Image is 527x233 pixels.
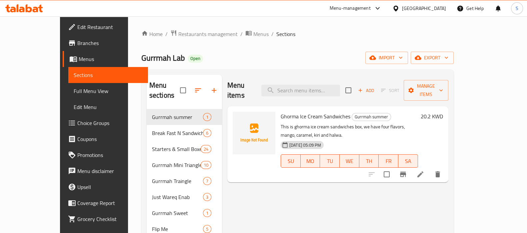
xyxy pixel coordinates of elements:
a: Promotions [63,147,148,163]
span: 24 [201,146,211,152]
button: Add section [206,82,222,98]
span: Gurrmah Mini Triangle Box [152,161,201,169]
button: delete [430,166,446,182]
span: 6 [203,130,211,136]
li: / [165,30,168,38]
span: Restaurants management [178,30,238,38]
span: Flip Me [152,225,203,233]
span: Grocery Checklist [77,215,143,223]
div: Open [188,55,203,63]
h2: Menu sections [149,80,180,100]
a: Menus [63,51,148,67]
span: 5 [203,226,211,232]
span: TH [362,156,376,166]
span: Gurrmah Traingle [152,177,203,185]
a: Coupons [63,131,148,147]
span: Gurrmah summer [352,113,391,121]
span: SA [401,156,415,166]
span: WE [342,156,357,166]
span: [DATE] 05:09 PM [287,142,324,148]
div: Gurrmah Traingle7 [147,173,222,189]
a: Edit menu item [416,170,424,178]
span: Gurrmah Sweet [152,209,203,217]
span: 7 [203,178,211,184]
button: FR [379,154,398,168]
a: Choice Groups [63,115,148,131]
div: items [203,209,211,217]
span: Menus [253,30,269,38]
div: items [203,129,211,137]
span: 1 [203,210,211,216]
nav: breadcrumb [141,30,454,38]
span: TU [323,156,337,166]
button: import [365,52,408,64]
button: TU [320,154,340,168]
span: Promotions [77,151,143,159]
span: Gurrmah summer [152,113,203,121]
a: Sections [68,67,148,83]
div: items [203,225,211,233]
span: Branches [77,39,143,47]
a: Restaurants management [170,30,238,38]
div: items [203,193,211,201]
div: Break Fast N Sandwiches6 [147,125,222,141]
span: 10 [201,162,211,168]
span: SU [284,156,298,166]
button: Manage items [404,80,448,101]
a: Menus [245,30,269,38]
span: MO [303,156,318,166]
span: Add [357,87,375,94]
span: Menu disclaimer [77,167,143,175]
span: Coverage Report [77,199,143,207]
div: items [203,113,211,121]
span: Choice Groups [77,119,143,127]
div: Starters & Small Boxes24 [147,141,222,157]
div: items [201,161,211,169]
span: Open [188,56,203,61]
span: Select section first [377,85,404,96]
button: export [411,52,454,64]
span: Break Fast N Sandwiches [152,129,203,137]
a: Home [141,30,163,38]
span: Gurrmah Lab [141,50,185,65]
div: items [203,177,211,185]
span: Manage items [409,82,443,99]
li: / [240,30,243,38]
li: / [271,30,274,38]
button: Add [355,85,377,96]
a: Coverage Report [63,195,148,211]
button: WE [340,154,359,168]
input: search [261,85,340,96]
span: Sections [276,30,295,38]
a: Menu disclaimer [63,163,148,179]
div: Gurrmah summer1 [147,109,222,125]
span: S [516,5,518,12]
span: Ghorma Ice Cream Sandwiches [281,111,350,121]
div: Menu-management [330,4,371,12]
button: SU [281,154,301,168]
a: Edit Menu [68,99,148,115]
a: Branches [63,35,148,51]
a: Grocery Checklist [63,211,148,227]
h6: 20.2 KWD [421,112,443,121]
span: Just Wareq Enab [152,193,203,201]
div: [GEOGRAPHIC_DATA] [402,5,446,12]
span: Sections [74,71,143,79]
h2: Menu items [227,80,253,100]
span: export [416,54,448,62]
button: Branch-specific-item [395,166,411,182]
span: Sort sections [190,82,206,98]
button: TH [359,154,379,168]
span: Select section [341,83,355,97]
div: Gurrmah Mini Triangle Box10 [147,157,222,173]
a: Edit Restaurant [63,19,148,35]
button: SA [398,154,418,168]
span: Edit Menu [74,103,143,111]
a: Upsell [63,179,148,195]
